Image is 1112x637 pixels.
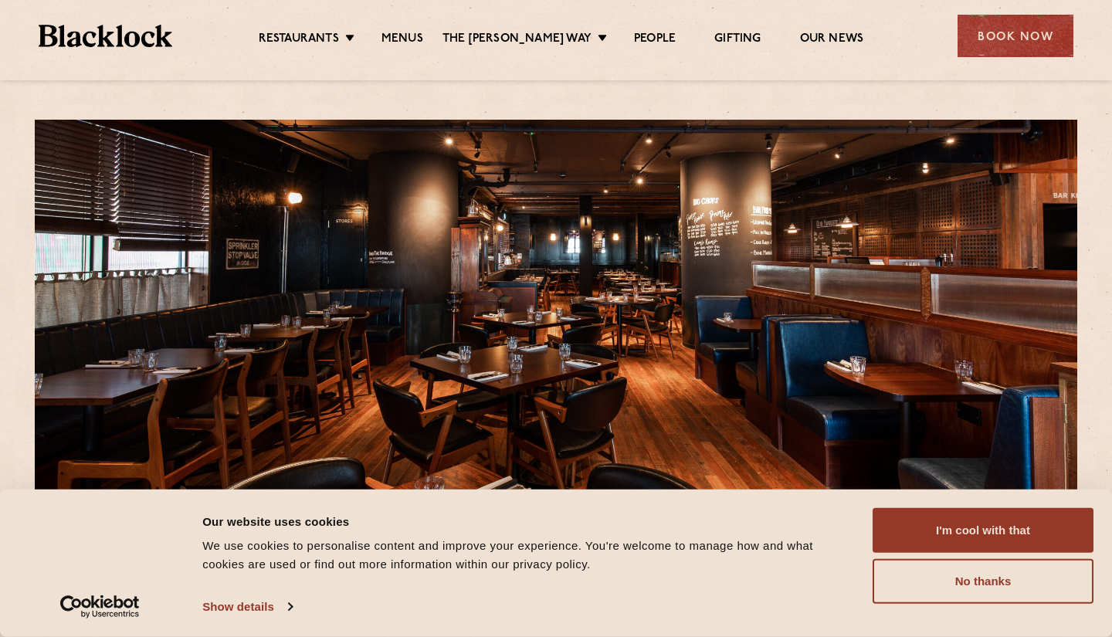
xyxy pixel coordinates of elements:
div: Our website uses cookies [202,512,855,530]
button: No thanks [873,559,1093,604]
a: Restaurants [259,32,339,49]
img: BL_Textured_Logo-footer-cropped.svg [39,25,172,47]
a: Gifting [714,32,761,49]
a: Show details [202,595,292,618]
button: I'm cool with that [873,508,1093,553]
a: Usercentrics Cookiebot - opens in a new window [32,595,168,618]
a: Our News [800,32,864,49]
div: Book Now [958,15,1073,57]
div: We use cookies to personalise content and improve your experience. You're welcome to manage how a... [202,537,855,574]
a: People [634,32,676,49]
a: Menus [381,32,423,49]
a: The [PERSON_NAME] Way [442,32,592,49]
